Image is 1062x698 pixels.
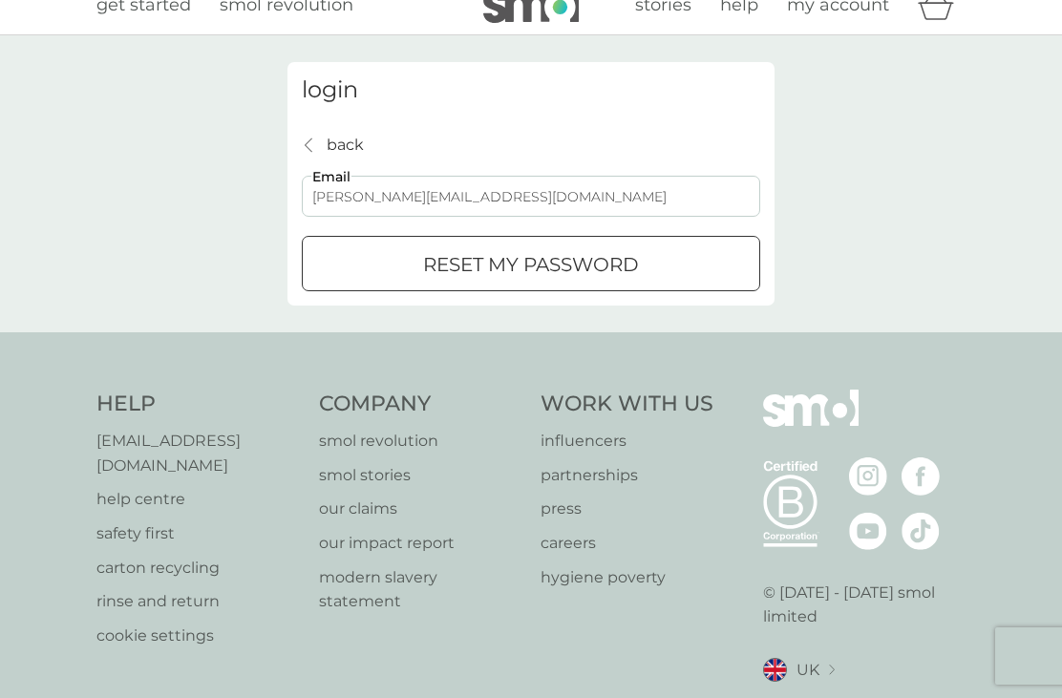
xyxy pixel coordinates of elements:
h3: login [302,76,760,104]
a: careers [541,531,713,556]
a: our claims [319,497,522,521]
a: [EMAIL_ADDRESS][DOMAIN_NAME] [96,429,300,477]
h4: Company [319,390,522,419]
a: our impact report [319,531,522,556]
a: help centre [96,487,300,512]
a: modern slavery statement [319,565,522,614]
span: UK [796,658,819,683]
img: select a new location [829,665,835,675]
p: © [DATE] - [DATE] smol limited [763,581,966,629]
img: visit the smol Youtube page [849,512,887,550]
img: visit the smol Instagram page [849,457,887,496]
a: influencers [541,429,713,454]
a: partnerships [541,463,713,488]
a: safety first [96,521,300,546]
a: rinse and return [96,589,300,614]
a: carton recycling [96,556,300,581]
a: smol revolution [319,429,522,454]
p: back [327,133,364,158]
img: visit the smol Facebook page [902,457,940,496]
a: hygiene poverty [541,565,713,590]
h4: Help [96,390,300,419]
img: visit the smol Tiktok page [902,512,940,550]
a: smol stories [319,463,522,488]
img: UK flag [763,658,787,682]
a: cookie settings [96,624,300,648]
img: smol [763,390,859,455]
h4: Work With Us [541,390,713,419]
button: reset my password [302,236,760,291]
a: press [541,497,713,521]
p: reset my password [423,249,639,280]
